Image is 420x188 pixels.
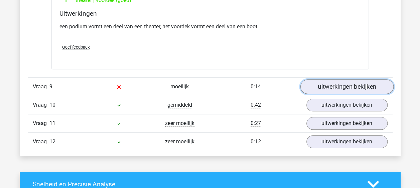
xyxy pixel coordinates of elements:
a: uitwerkingen bekijken [300,79,393,94]
h4: Uitwerkingen [59,10,361,17]
h4: Snelheid en Precisie Analyse [33,180,357,188]
span: moeilijk [170,83,189,90]
a: uitwerkingen bekijken [306,135,388,148]
span: Vraag [33,138,49,146]
span: 12 [49,138,55,145]
span: zeer moeilijk [165,120,194,127]
a: uitwerkingen bekijken [306,99,388,111]
span: gemiddeld [167,102,192,108]
span: 0:42 [251,102,261,108]
span: Geef feedback [62,45,90,50]
span: 0:14 [251,83,261,90]
span: 10 [49,102,55,108]
span: 11 [49,120,55,126]
span: 9 [49,83,52,90]
span: zeer moeilijk [165,138,194,145]
a: uitwerkingen bekijken [306,117,388,130]
p: een podium vormt een deel van een theater, het voordek vormt een deel van een boot. [59,23,361,31]
span: 0:27 [251,120,261,127]
span: Vraag [33,101,49,109]
span: Vraag [33,119,49,127]
span: Vraag [33,83,49,91]
span: 0:12 [251,138,261,145]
